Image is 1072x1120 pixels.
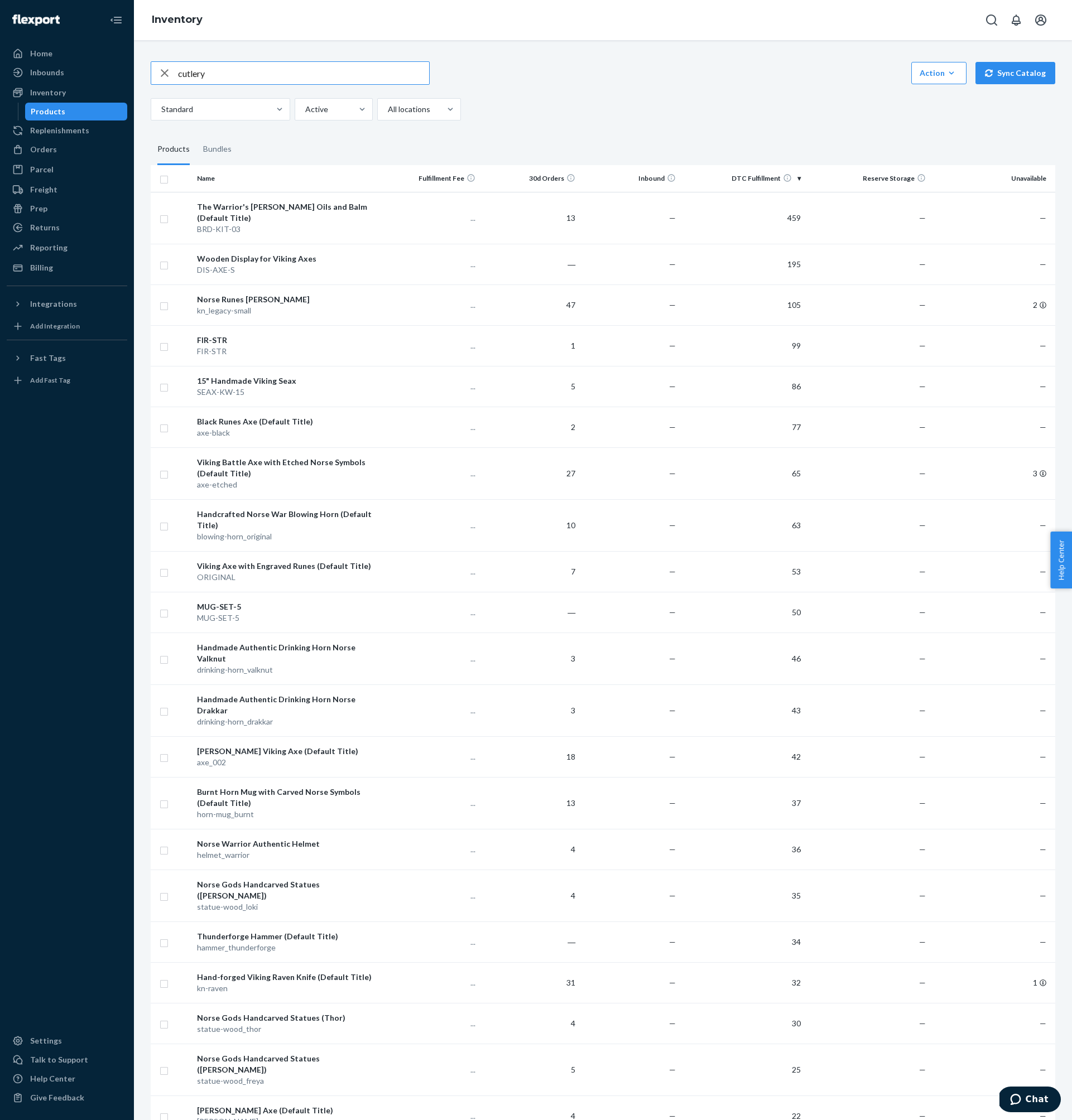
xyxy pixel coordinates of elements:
th: Fulfillment Fee [380,165,480,192]
div: BRD-KIT-03 [197,224,376,235]
div: Burnt Horn Mug with Carved Norse Symbols (Default Title) [197,786,376,809]
span: — [1040,654,1046,663]
button: Open notifications [1005,9,1027,31]
th: Unavailable [930,165,1055,192]
span: — [669,259,676,269]
span: — [919,798,926,808]
button: Action [911,62,967,84]
span: — [1040,752,1046,761]
span: — [669,300,676,310]
div: axe-black [197,427,376,438]
div: [PERSON_NAME] Axe (Default Title) [197,1105,376,1116]
div: Bundles [203,134,232,165]
div: kn-raven [197,983,376,994]
a: Inbounds [7,64,127,81]
p: ... [384,977,475,988]
span: — [919,752,926,761]
td: 3 [480,684,580,736]
a: Inventory [7,84,127,102]
span: — [669,937,676,947]
a: Add Integration [7,317,127,335]
span: — [669,213,676,223]
div: hammer_thunderforge [197,942,376,953]
p: ... [384,890,475,901]
a: Returns [7,219,127,236]
span: — [919,844,926,854]
span: — [669,567,676,576]
p: ... [384,936,475,948]
div: Black Runes Axe (Default Title) [197,416,376,427]
span: — [1040,844,1046,854]
div: Wooden Display for Viking Axes [197,253,376,264]
span: — [669,844,676,854]
button: Fast Tags [7,349,127,367]
div: Norse Gods Handcarved Statues ([PERSON_NAME]) [197,1053,376,1075]
a: Billing [7,259,127,277]
span: — [919,937,926,947]
input: Standard [160,104,161,115]
span: — [669,341,676,350]
td: 34 [680,921,805,962]
th: DTC Fulfillment [680,165,805,192]
td: 1 [930,962,1055,1003]
span: — [669,978,676,987]
iframe: Opens a widget where you can chat to one of our agents [999,1087,1061,1114]
a: Reporting [7,239,127,257]
div: Norse Runes [PERSON_NAME] [197,294,376,305]
span: — [919,259,926,269]
span: — [1040,891,1046,900]
p: ... [384,381,475,392]
a: Settings [7,1032,127,1050]
td: 13 [480,192,580,244]
span: — [1040,1018,1046,1028]
div: The Warrior's [PERSON_NAME] Oils and Balm (Default Title) [197,201,376,224]
td: 43 [680,684,805,736]
div: Products [31,106,65,117]
div: Norse Gods Handcarved Statues ([PERSON_NAME]) [197,879,376,901]
span: — [669,469,676,478]
div: Add Integration [30,321,80,331]
td: 10 [480,499,580,551]
div: helmet_warrior [197,849,376,861]
th: Inbound [580,165,680,192]
span: — [919,341,926,350]
td: 37 [680,777,805,829]
div: Settings [30,1035,62,1046]
input: Search inventory by name or sku [178,62,429,84]
div: Parcel [30,164,54,175]
span: Help Center [1050,532,1072,588]
span: — [1040,382,1046,391]
div: kn_legacy-small [197,305,376,316]
p: ... [384,520,475,531]
div: Billing [30,262,53,273]
td: 4 [480,870,580,921]
td: 46 [680,633,805,684]
a: Prep [7,200,127,218]
span: — [669,1018,676,1028]
span: — [1040,1065,1046,1074]
div: Home [30,48,52,59]
div: SEAX-KW-15 [197,387,376,398]
input: Active [304,104,305,115]
div: Handmade Authentic Drinking Horn Norse Valknut [197,642,376,664]
th: Name [193,165,380,192]
div: Viking Battle Axe with Etched Norse Symbols (Default Title) [197,457,376,479]
div: MUG-SET-5 [197,601,376,612]
td: 25 [680,1044,805,1095]
button: Open account menu [1030,9,1052,31]
span: — [669,654,676,663]
div: Fast Tags [30,353,66,364]
div: Viking Axe with Engraved Runes (Default Title) [197,561,376,572]
a: Freight [7,181,127,199]
span: — [669,706,676,715]
p: ... [384,607,475,618]
td: 3 [480,633,580,684]
td: 35 [680,870,805,921]
td: 13 [480,777,580,829]
span: — [669,752,676,761]
td: 2 [480,407,580,447]
span: — [1040,341,1046,350]
td: 65 [680,447,805,499]
p: ... [384,1064,475,1075]
div: statue-wood_freya [197,1075,376,1087]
